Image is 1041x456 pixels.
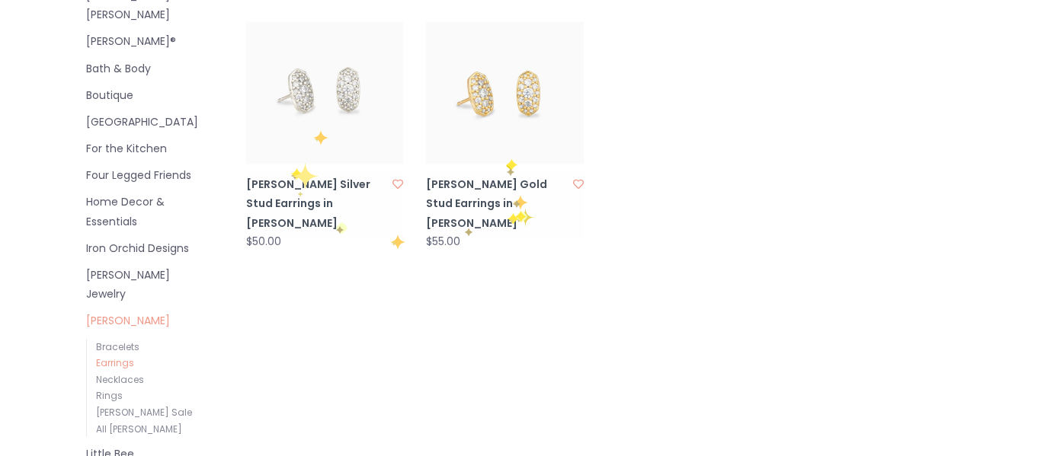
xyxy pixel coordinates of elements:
[246,175,388,233] a: [PERSON_NAME] Silver Stud Earrings in [PERSON_NAME]
[86,139,212,158] a: For the Kitchen
[86,239,212,258] a: Iron Orchid Designs
[86,166,212,185] a: Four Legged Friends
[96,340,139,353] a: Bracelets
[246,236,281,247] div: $50.00
[246,14,403,171] img: Kendra Scott Grayson Silver Stud Earrings in White Crystal
[86,59,212,78] a: Bath & Body
[86,193,212,231] a: Home Decor & Essentials
[96,356,134,369] a: Earrings
[86,113,212,132] a: [GEOGRAPHIC_DATA]
[392,177,403,192] a: Add to wishlist
[573,177,584,192] a: Add to wishlist
[86,311,212,330] a: [PERSON_NAME]
[96,406,192,419] a: [PERSON_NAME] Sale
[96,389,123,402] a: Rings
[426,175,568,233] a: [PERSON_NAME] Gold Stud Earrings in [PERSON_NAME]
[426,14,583,171] img: Kendra Scott Grayson Gold Stud Earrings in White Crystal
[96,373,144,386] a: Necklaces
[426,236,460,247] div: $55.00
[86,86,212,105] a: Boutique
[96,423,182,435] a: All [PERSON_NAME]
[86,266,212,304] a: [PERSON_NAME] Jewelry
[86,32,212,51] a: [PERSON_NAME]®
